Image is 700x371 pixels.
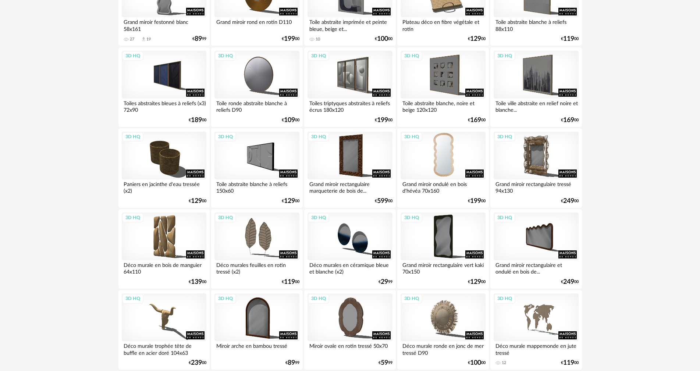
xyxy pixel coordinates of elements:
[211,128,302,208] a: 3D HQ Toile abstraite blanche à reliefs 150x60 €12900
[191,118,202,123] span: 189
[490,128,582,208] a: 3D HQ Grand miroir rectangulaire tressé 94x130 €24900
[192,36,206,42] div: € 99
[563,199,574,204] span: 249
[304,290,395,370] a: 3D HQ Miroir ovale en rotin tressé 50x70 €5999
[122,17,206,32] div: Grand miroir festonné blanc 58x161
[214,99,299,113] div: Toile ronde abstraite blanche à reliefs D90
[470,279,481,285] span: 129
[284,36,295,42] span: 199
[214,260,299,275] div: Déco murales feuilles en rotin tressé (x2)
[118,209,210,289] a: 3D HQ Déco murale en bois de manguier 64x110 €13900
[377,36,388,42] span: 100
[490,47,582,127] a: 3D HQ Toile ville abstraite en relief noire et blanche... €16900
[215,51,236,61] div: 3D HQ
[308,17,392,32] div: Toile abstraite imprimée et peinte bleue, beige et...
[122,341,206,356] div: Déco murale trophée tête de buffle en acier doré 104x63
[118,290,210,370] a: 3D HQ Déco murale trophée tête de buffle en acier doré 104x63 €23900
[282,118,299,123] div: € 00
[215,132,236,142] div: 3D HQ
[379,360,392,365] div: € 99
[215,213,236,222] div: 3D HQ
[189,199,206,204] div: € 00
[401,99,485,113] div: Toile abstraite blanche, noire et beige 120x120
[494,213,515,222] div: 3D HQ
[561,36,579,42] div: € 00
[401,213,422,222] div: 3D HQ
[494,132,515,142] div: 3D HQ
[375,199,392,204] div: € 00
[494,260,578,275] div: Grand miroir rectangulaire et ondulé en bois de...
[316,37,320,42] div: 10
[215,294,236,303] div: 3D HQ
[189,118,206,123] div: € 00
[118,128,210,208] a: 3D HQ Paniers en jacinthe d'eau tressée (x2) €12900
[288,360,295,365] span: 89
[490,209,582,289] a: 3D HQ Grand miroir rectangulaire et ondulé en bois de... €24900
[214,179,299,194] div: Toile abstraite blanche à reliefs 150x60
[397,128,488,208] a: 3D HQ Grand miroir ondulé en bois d'hévéa 70x160 €19900
[494,341,578,356] div: Déco murale mappemonde en jute tressé
[563,36,574,42] span: 119
[468,360,486,365] div: € 00
[189,360,206,365] div: € 00
[470,36,481,42] span: 129
[470,360,481,365] span: 100
[308,132,329,142] div: 3D HQ
[381,279,388,285] span: 29
[211,209,302,289] a: 3D HQ Déco murales feuilles en rotin tressé (x2) €11900
[401,341,485,356] div: Déco murale ronde en jonc de mer tressé D90
[502,360,506,365] div: 12
[122,179,206,194] div: Paniers en jacinthe d'eau tressée (x2)
[375,36,392,42] div: € 00
[563,279,574,285] span: 249
[561,199,579,204] div: € 00
[304,128,395,208] a: 3D HQ Grand miroir rectangulaire marqueterie de bois de... €59900
[468,36,486,42] div: € 00
[284,279,295,285] span: 119
[397,47,488,127] a: 3D HQ Toile abstraite blanche, noire et beige 120x120 €16900
[401,51,422,61] div: 3D HQ
[377,199,388,204] span: 599
[308,341,392,356] div: Miroir ovale en rotin tressé 50x70
[308,51,329,61] div: 3D HQ
[379,279,392,285] div: € 99
[211,290,302,370] a: 3D HQ Miroir arche en bambou tressé €8999
[563,360,574,365] span: 119
[308,213,329,222] div: 3D HQ
[122,99,206,113] div: Toiles abstraites bleues à reliefs (x3) 72x90
[122,294,143,303] div: 3D HQ
[494,17,578,32] div: Toile abstraite blanche à reliefs 88x110
[304,209,395,289] a: 3D HQ Déco murales en céramique bleue et blanche (x2) €2999
[146,37,151,42] div: 19
[191,279,202,285] span: 139
[122,213,143,222] div: 3D HQ
[494,179,578,194] div: Grand miroir rectangulaire tressé 94x130
[195,36,202,42] span: 89
[214,17,299,32] div: Grand miroir rond en rotin D110
[285,360,299,365] div: € 99
[468,118,486,123] div: € 00
[494,294,515,303] div: 3D HQ
[118,47,210,127] a: 3D HQ Toiles abstraites bleues à reliefs (x3) 72x90 €18900
[304,47,395,127] a: 3D HQ Toiles triptyques abstraites à reliefs écrus 180x120 €19900
[563,118,574,123] span: 169
[211,47,302,127] a: 3D HQ Toile ronde abstraite blanche à reliefs D90 €10900
[401,179,485,194] div: Grand miroir ondulé en bois d'hévéa 70x160
[214,341,299,356] div: Miroir arche en bambou tressé
[468,199,486,204] div: € 00
[470,199,481,204] span: 199
[130,37,134,42] div: 27
[381,360,388,365] span: 59
[470,118,481,123] span: 169
[191,199,202,204] span: 129
[284,118,295,123] span: 109
[401,132,422,142] div: 3D HQ
[122,132,143,142] div: 3D HQ
[561,279,579,285] div: € 00
[468,279,486,285] div: € 00
[561,360,579,365] div: € 00
[397,209,488,289] a: 3D HQ Grand miroir rectangulaire vert kaki 70x150 €12900
[490,290,582,370] a: 3D HQ Déco murale mappemonde en jute tressé 12 €11900
[189,279,206,285] div: € 00
[401,17,485,32] div: Plateau déco en fibre végétale et rotin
